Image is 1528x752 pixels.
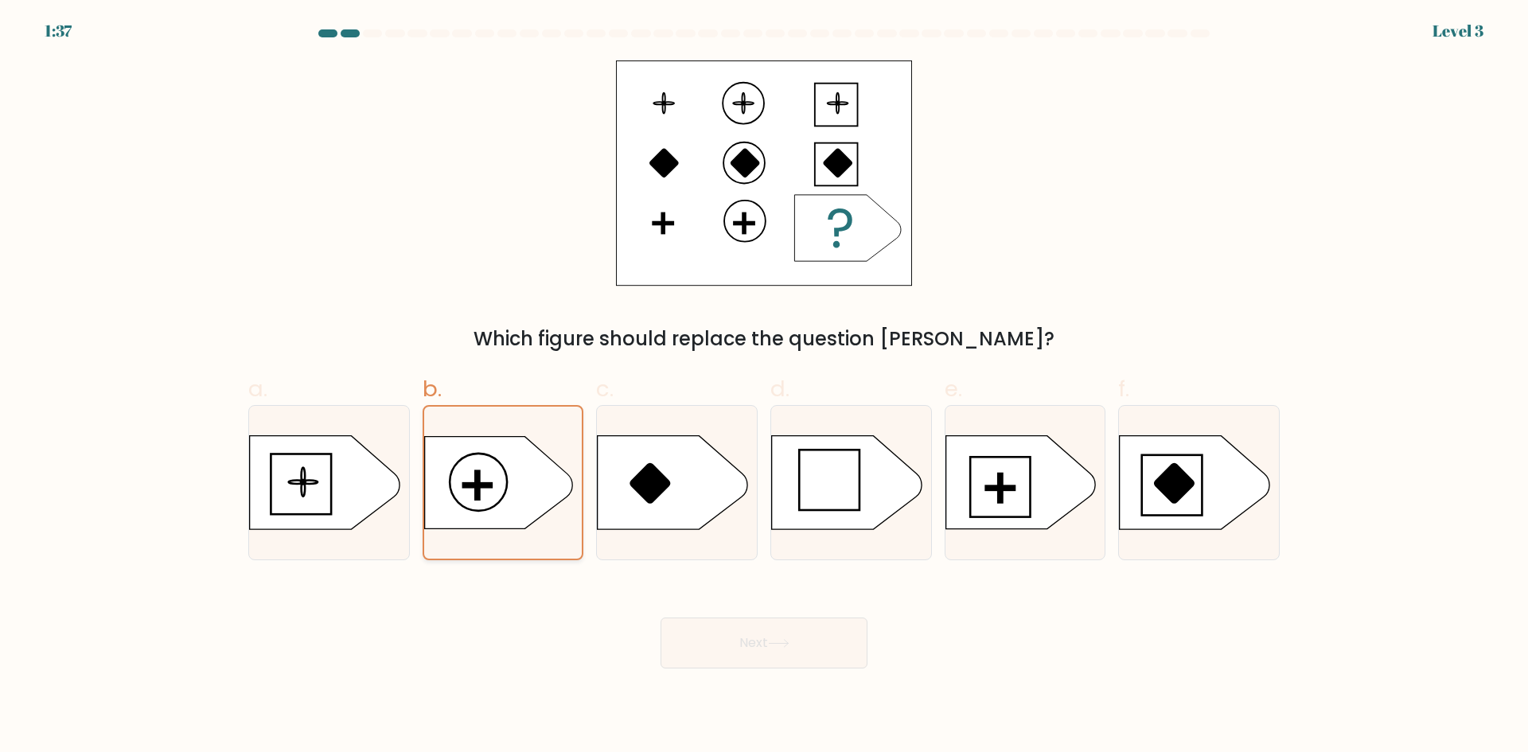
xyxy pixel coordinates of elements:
span: f. [1118,373,1129,404]
span: c. [596,373,614,404]
span: a. [248,373,267,404]
span: b. [423,373,442,404]
div: Which figure should replace the question [PERSON_NAME]? [258,325,1270,353]
span: e. [945,373,962,404]
button: Next [661,618,867,668]
div: 1:37 [45,19,72,43]
div: Level 3 [1432,19,1483,43]
span: d. [770,373,789,404]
